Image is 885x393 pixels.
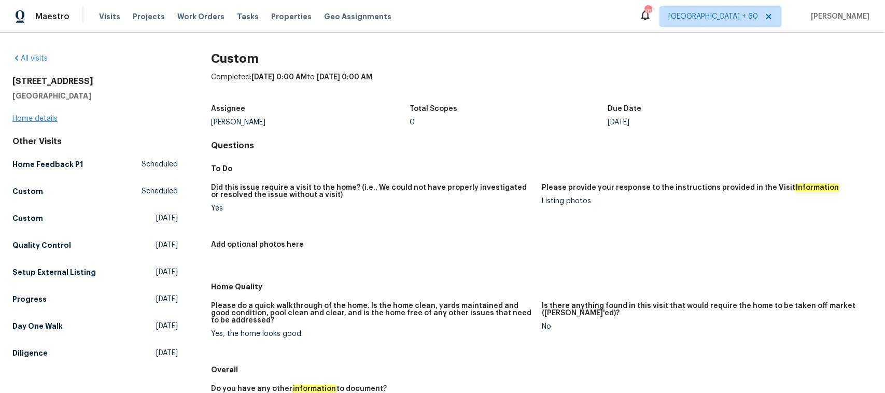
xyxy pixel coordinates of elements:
span: [PERSON_NAME] [807,11,869,22]
h2: Custom [211,53,873,64]
h5: Please do a quick walkthrough of the home. Is the home clean, yards maintained and good condition... [211,302,533,324]
div: 0 [410,119,608,126]
span: Visits [99,11,120,22]
a: Progress[DATE] [12,290,178,308]
h5: Please provide your response to the instructions provided in the Visit [542,184,839,191]
h5: Total Scopes [410,105,457,113]
a: Setup External Listing[DATE] [12,263,178,282]
span: [DATE] [156,240,178,250]
a: Custom[DATE] [12,209,178,228]
h4: Questions [211,141,873,151]
h5: Home Feedback P1 [12,159,83,170]
a: CustomScheduled [12,182,178,201]
h2: [STREET_ADDRESS] [12,76,178,87]
span: Scheduled [142,186,178,197]
a: All visits [12,55,48,62]
div: 765 [644,6,652,17]
div: Listing photos [542,198,864,205]
em: Information [795,184,839,192]
span: Properties [271,11,312,22]
h5: Setup External Listing [12,267,96,277]
span: [DATE] [156,213,178,223]
span: Scheduled [142,159,178,170]
div: [DATE] [608,119,807,126]
a: Home Feedback P1Scheduled [12,155,178,174]
h5: Custom [12,186,43,197]
span: Maestro [35,11,69,22]
a: Home details [12,115,58,122]
h5: Day One Walk [12,321,63,331]
div: Yes [211,205,533,212]
span: [DATE] [156,348,178,358]
h5: Diligence [12,348,48,358]
span: Projects [133,11,165,22]
h5: Due Date [608,105,642,113]
h5: Progress [12,294,47,304]
a: Day One Walk[DATE] [12,317,178,335]
span: [DATE] [156,294,178,304]
span: [DATE] [156,267,178,277]
h5: Did this issue require a visit to the home? (i.e., We could not have properly investigated or res... [211,184,533,199]
div: No [542,323,864,330]
h5: Is there anything found in this visit that would require the home to be taken off market ([PERSON... [542,302,864,317]
em: information [292,385,336,393]
h5: Do you have any other to document? [211,385,387,392]
span: [DATE] [156,321,178,331]
h5: [GEOGRAPHIC_DATA] [12,91,178,101]
a: Diligence[DATE] [12,344,178,362]
span: Work Orders [177,11,224,22]
span: Geo Assignments [324,11,391,22]
span: Tasks [237,13,259,20]
span: [DATE] 0:00 AM [251,74,307,81]
h5: Home Quality [211,282,873,292]
h5: Custom [12,213,43,223]
div: Yes, the home looks good. [211,330,533,338]
h5: Assignee [211,105,245,113]
div: Completed: to [211,72,873,99]
a: Quality Control[DATE] [12,236,178,255]
h5: Quality Control [12,240,71,250]
h5: Add optional photos here [211,241,304,248]
span: [DATE] 0:00 AM [317,74,372,81]
div: Other Visits [12,136,178,147]
h5: To Do [211,163,873,174]
h5: Overall [211,364,873,375]
span: [GEOGRAPHIC_DATA] + 60 [668,11,758,22]
div: [PERSON_NAME] [211,119,410,126]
